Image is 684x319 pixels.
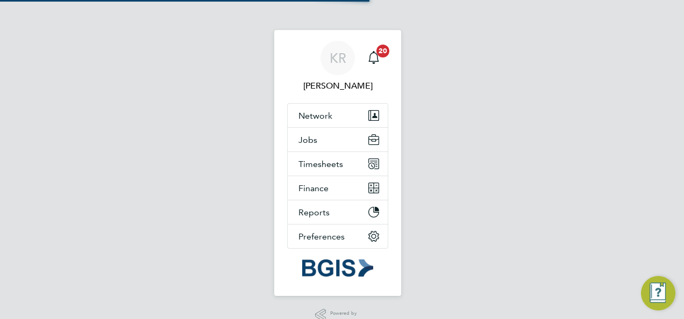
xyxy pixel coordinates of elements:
[298,183,329,193] span: Finance
[288,128,388,151] button: Jobs
[363,41,384,75] a: 20
[288,224,388,248] button: Preferences
[288,200,388,224] button: Reports
[298,207,330,218] span: Reports
[330,51,346,65] span: KR
[298,231,345,242] span: Preferences
[287,259,388,277] a: Go to home page
[298,135,317,145] span: Jobs
[302,259,373,277] img: bgis-logo-retina.png
[298,159,343,169] span: Timesheets
[376,45,389,57] span: 20
[288,176,388,200] button: Finance
[288,152,388,176] button: Timesheets
[287,41,388,92] a: KR[PERSON_NAME]
[330,309,360,318] span: Powered by
[288,104,388,127] button: Network
[298,111,332,121] span: Network
[287,79,388,92] span: Kirsty Roberts
[274,30,401,296] nav: Main navigation
[641,276,675,310] button: Engage Resource Center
